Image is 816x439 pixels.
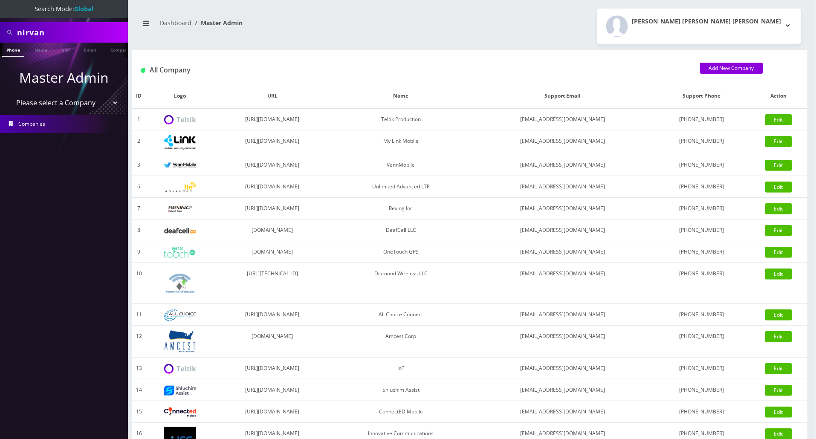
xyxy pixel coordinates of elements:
[146,84,214,109] th: Logo
[214,263,331,304] td: [URL][TECHNICAL_ID]
[106,43,135,56] a: Company
[214,154,331,176] td: [URL][DOMAIN_NAME]
[597,9,801,44] button: [PERSON_NAME] [PERSON_NAME] [PERSON_NAME]
[765,114,792,125] a: Edit
[164,205,196,213] img: Rexing Inc
[654,219,749,241] td: [PHONE_NUMBER]
[330,241,472,263] td: OneTouch GPS
[214,176,331,198] td: [URL][DOMAIN_NAME]
[330,358,472,379] td: IoT
[164,267,196,299] img: Diamond Wireless LLC
[765,160,792,171] a: Edit
[472,109,654,130] td: [EMAIL_ADDRESS][DOMAIN_NAME]
[132,154,146,176] td: 3
[30,43,52,56] a: Name
[765,269,792,280] a: Edit
[164,135,196,150] img: My Link Mobile
[765,136,792,147] a: Edit
[58,43,74,56] a: SIM
[765,363,792,374] a: Edit
[472,326,654,358] td: [EMAIL_ADDRESS][DOMAIN_NAME]
[132,130,146,154] td: 2
[132,176,146,198] td: 6
[765,407,792,418] a: Edit
[214,241,331,263] td: [DOMAIN_NAME]
[765,225,792,236] a: Edit
[139,14,463,38] nav: breadcrumb
[164,330,196,353] img: Amcest Corp
[214,379,331,401] td: [URL][DOMAIN_NAME]
[654,304,749,326] td: [PHONE_NUMBER]
[164,386,196,396] img: Shluchim Assist
[330,263,472,304] td: Diamond Wireless LLC
[654,358,749,379] td: [PHONE_NUMBER]
[141,66,687,74] h1: All Company
[132,304,146,326] td: 11
[700,63,763,74] a: Add New Company
[654,198,749,219] td: [PHONE_NUMBER]
[765,182,792,193] a: Edit
[330,304,472,326] td: All Choice Connect
[17,24,126,40] input: Search All Companies
[2,43,24,57] a: Phone
[35,5,93,13] span: Search Mode:
[132,401,146,423] td: 15
[164,407,196,417] img: ConnectED Mobile
[472,154,654,176] td: [EMAIL_ADDRESS][DOMAIN_NAME]
[765,247,792,258] a: Edit
[132,241,146,263] td: 9
[472,130,654,154] td: [EMAIL_ADDRESS][DOMAIN_NAME]
[765,385,792,396] a: Edit
[214,326,331,358] td: [DOMAIN_NAME]
[472,219,654,241] td: [EMAIL_ADDRESS][DOMAIN_NAME]
[132,198,146,219] td: 7
[132,219,146,241] td: 8
[654,109,749,130] td: [PHONE_NUMBER]
[472,84,654,109] th: Support Email
[74,5,93,13] strong: Global
[214,109,331,130] td: [URL][DOMAIN_NAME]
[214,84,331,109] th: URL
[164,309,196,321] img: All Choice Connect
[132,358,146,379] td: 13
[654,84,749,109] th: Support Phone
[750,84,807,109] th: Action
[330,130,472,154] td: My Link Mobile
[164,247,196,258] img: OneTouch GPS
[472,401,654,423] td: [EMAIL_ADDRESS][DOMAIN_NAME]
[330,84,472,109] th: Name
[654,130,749,154] td: [PHONE_NUMBER]
[330,326,472,358] td: Amcest Corp
[472,263,654,304] td: [EMAIL_ADDRESS][DOMAIN_NAME]
[214,219,331,241] td: [DOMAIN_NAME]
[330,176,472,198] td: Unlimited Advanced LTE
[214,358,331,379] td: [URL][DOMAIN_NAME]
[19,120,46,127] span: Companies
[765,331,792,342] a: Edit
[472,304,654,326] td: [EMAIL_ADDRESS][DOMAIN_NAME]
[160,19,191,27] a: Dashboard
[472,241,654,263] td: [EMAIL_ADDRESS][DOMAIN_NAME]
[330,109,472,130] td: Teltik Production
[330,198,472,219] td: Rexing Inc
[164,228,196,234] img: DeafCell LLC
[330,219,472,241] td: DeafCell LLC
[632,18,781,25] h2: [PERSON_NAME] [PERSON_NAME] [PERSON_NAME]
[214,198,331,219] td: [URL][DOMAIN_NAME]
[472,198,654,219] td: [EMAIL_ADDRESS][DOMAIN_NAME]
[132,263,146,304] td: 10
[191,18,243,27] li: Master Admin
[132,109,146,130] td: 1
[765,309,792,321] a: Edit
[472,358,654,379] td: [EMAIL_ADDRESS][DOMAIN_NAME]
[330,379,472,401] td: Shluchim Assist
[80,43,100,56] a: Email
[654,176,749,198] td: [PHONE_NUMBER]
[654,154,749,176] td: [PHONE_NUMBER]
[330,401,472,423] td: ConnectED Mobile
[654,326,749,358] td: [PHONE_NUMBER]
[654,241,749,263] td: [PHONE_NUMBER]
[765,203,792,214] a: Edit
[132,379,146,401] td: 14
[330,154,472,176] td: VennMobile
